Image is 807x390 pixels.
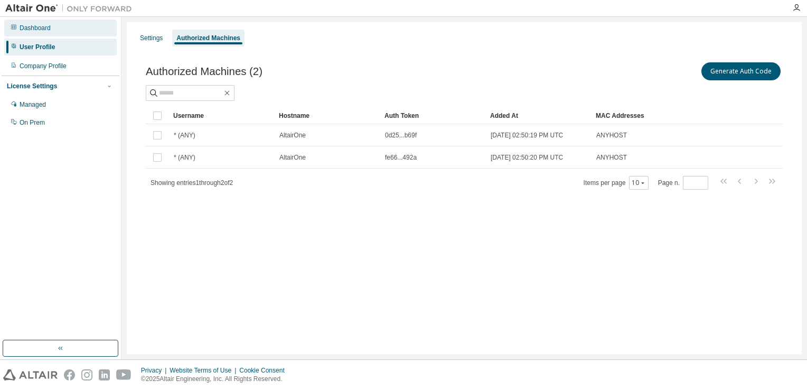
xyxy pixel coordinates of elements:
[596,131,627,140] span: ANYHOST
[64,369,75,380] img: facebook.svg
[279,153,306,162] span: AltairOne
[596,107,672,124] div: MAC Addresses
[20,62,67,70] div: Company Profile
[385,131,417,140] span: 0d25...b69f
[385,153,417,162] span: fe66...492a
[584,176,649,190] span: Items per page
[701,62,781,80] button: Generate Auth Code
[141,375,291,384] p: © 2025 Altair Engineering, Inc. All Rights Reserved.
[658,176,708,190] span: Page n.
[20,118,45,127] div: On Prem
[20,100,46,109] div: Managed
[490,107,587,124] div: Added At
[173,107,270,124] div: Username
[279,131,306,140] span: AltairOne
[174,153,195,162] span: * (ANY)
[141,366,170,375] div: Privacy
[384,107,482,124] div: Auth Token
[170,366,239,375] div: Website Terms of Use
[596,153,627,162] span: ANYHOST
[99,369,110,380] img: linkedin.svg
[176,34,240,42] div: Authorized Machines
[20,24,51,32] div: Dashboard
[491,131,563,140] span: [DATE] 02:50:19 PM UTC
[116,369,132,380] img: youtube.svg
[20,43,55,51] div: User Profile
[7,82,57,90] div: License Settings
[3,369,58,380] img: altair_logo.svg
[279,107,376,124] div: Hostname
[151,179,233,187] span: Showing entries 1 through 2 of 2
[632,179,646,187] button: 10
[239,366,290,375] div: Cookie Consent
[140,34,163,42] div: Settings
[491,153,563,162] span: [DATE] 02:50:20 PM UTC
[5,3,137,14] img: Altair One
[174,131,195,140] span: * (ANY)
[146,66,262,78] span: Authorized Machines (2)
[81,369,92,380] img: instagram.svg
